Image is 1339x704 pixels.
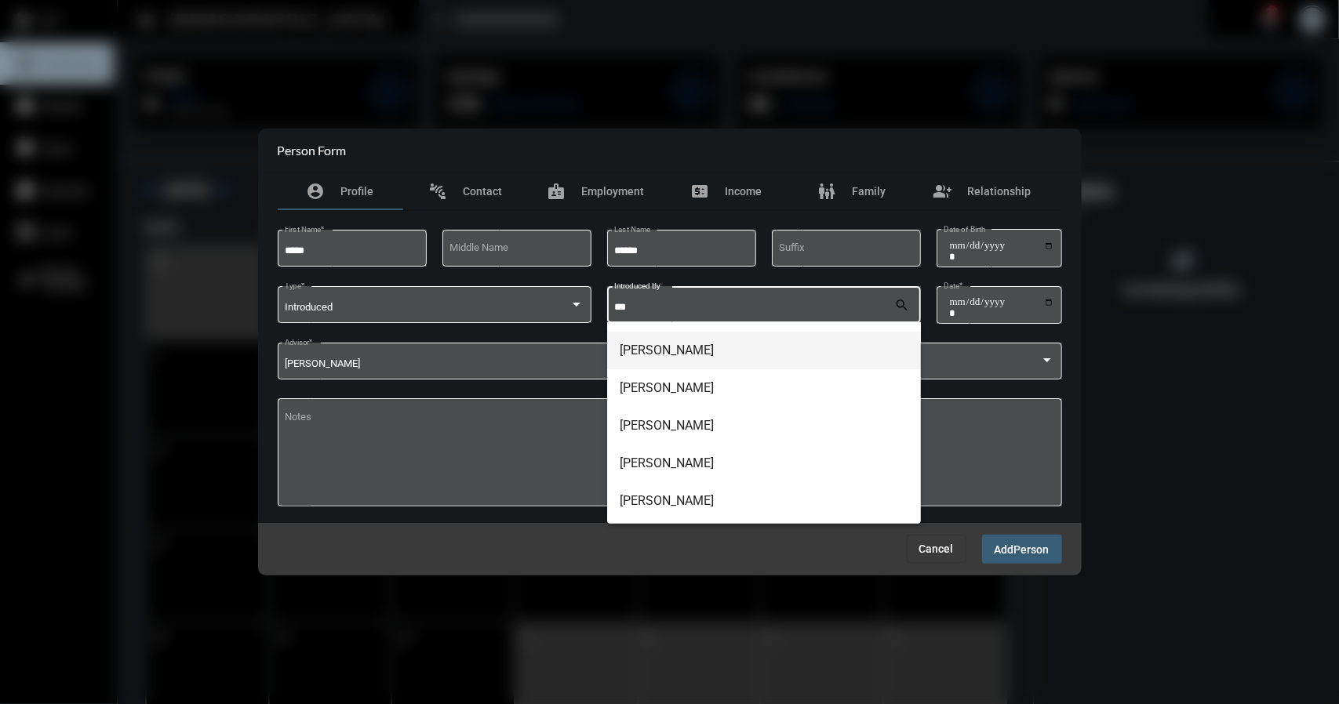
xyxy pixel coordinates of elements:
span: Income [725,185,762,198]
span: [PERSON_NAME] [620,445,908,482]
span: Add [995,543,1014,556]
mat-icon: account_circle [307,182,326,201]
span: Cancel [919,543,954,555]
span: Employment [582,185,645,198]
span: [PERSON_NAME] [620,369,908,407]
span: Person [1014,543,1050,556]
span: [PERSON_NAME] [285,357,360,369]
mat-icon: group_add [933,182,952,201]
span: [PERSON_NAME] [620,482,908,520]
span: [PERSON_NAME] [620,332,908,369]
mat-icon: search [894,297,913,316]
h2: Person Form [278,143,347,158]
span: Contact [464,185,503,198]
span: Introduced [285,301,333,313]
span: Relationship [968,185,1032,198]
mat-icon: connect_without_contact [429,182,448,201]
button: Cancel [907,535,966,563]
span: Family [852,185,886,198]
button: AddPerson [982,535,1062,564]
span: [PERSON_NAME] [620,520,908,557]
mat-icon: badge [548,182,566,201]
mat-icon: family_restroom [817,182,836,201]
mat-icon: price_change [690,182,709,201]
span: Profile [341,185,374,198]
span: [PERSON_NAME] [620,407,908,445]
